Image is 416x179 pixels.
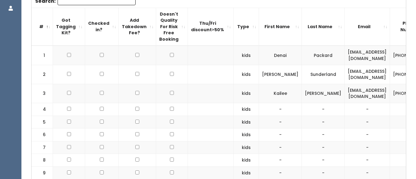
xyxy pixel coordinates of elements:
[234,154,259,167] td: kids
[345,154,390,167] td: -
[259,8,302,46] th: First Name: activate to sort column ascending
[259,154,302,167] td: -
[345,103,390,116] td: -
[53,8,85,46] th: Got Tagging Kit?: activate to sort column ascending
[345,116,390,129] td: -
[234,8,259,46] th: Type: activate to sort column ascending
[234,65,259,84] td: kids
[259,129,302,141] td: -
[234,84,259,103] td: kids
[259,84,302,103] td: Kailee
[32,8,53,46] th: #: activate to sort column descending
[32,141,53,154] td: 7
[32,103,53,116] td: 4
[32,65,53,84] td: 2
[32,46,53,65] td: 1
[32,154,53,167] td: 8
[156,8,188,46] th: Doesn't Quality For Risk Free Booking : activate to sort column ascending
[345,65,390,84] td: [EMAIL_ADDRESS][DOMAIN_NAME]
[32,84,53,103] td: 3
[234,129,259,141] td: kids
[302,129,345,141] td: -
[302,116,345,129] td: -
[345,84,390,103] td: [EMAIL_ADDRESS][DOMAIN_NAME]
[302,154,345,167] td: -
[85,8,119,46] th: Checked in?: activate to sort column ascending
[234,116,259,129] td: kids
[302,84,345,103] td: [PERSON_NAME]
[302,46,345,65] td: Packard
[259,103,302,116] td: -
[234,103,259,116] td: kids
[188,8,234,46] th: Thu/Fri discount&gt;50%: activate to sort column ascending
[345,141,390,154] td: -
[302,103,345,116] td: -
[259,116,302,129] td: -
[302,65,345,84] td: Sunderland
[345,129,390,141] td: -
[32,129,53,141] td: 6
[345,46,390,65] td: [EMAIL_ADDRESS][DOMAIN_NAME]
[32,116,53,129] td: 5
[302,141,345,154] td: -
[234,141,259,154] td: kids
[302,8,345,46] th: Last Name: activate to sort column ascending
[259,65,302,84] td: [PERSON_NAME]
[259,141,302,154] td: -
[259,46,302,65] td: Denai
[119,8,156,46] th: Add Takedown Fee?: activate to sort column ascending
[345,8,390,46] th: Email: activate to sort column ascending
[234,46,259,65] td: kids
